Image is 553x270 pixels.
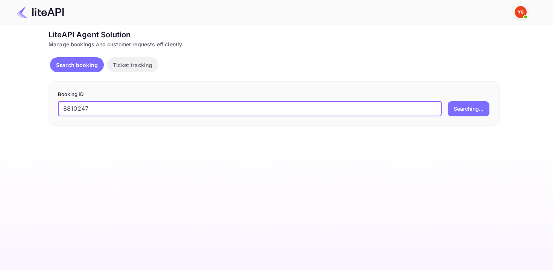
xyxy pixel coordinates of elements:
p: Ticket tracking [113,61,152,69]
div: Manage bookings and customer requests efficiently. [49,40,500,48]
img: Yandex Support [515,6,527,18]
img: LiteAPI Logo [17,6,64,18]
p: Booking ID [58,91,491,98]
button: Searching... [448,101,489,116]
p: Search booking [56,61,98,69]
input: Enter Booking ID (e.g., 63782194) [58,101,442,116]
div: LiteAPI Agent Solution [49,29,500,40]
